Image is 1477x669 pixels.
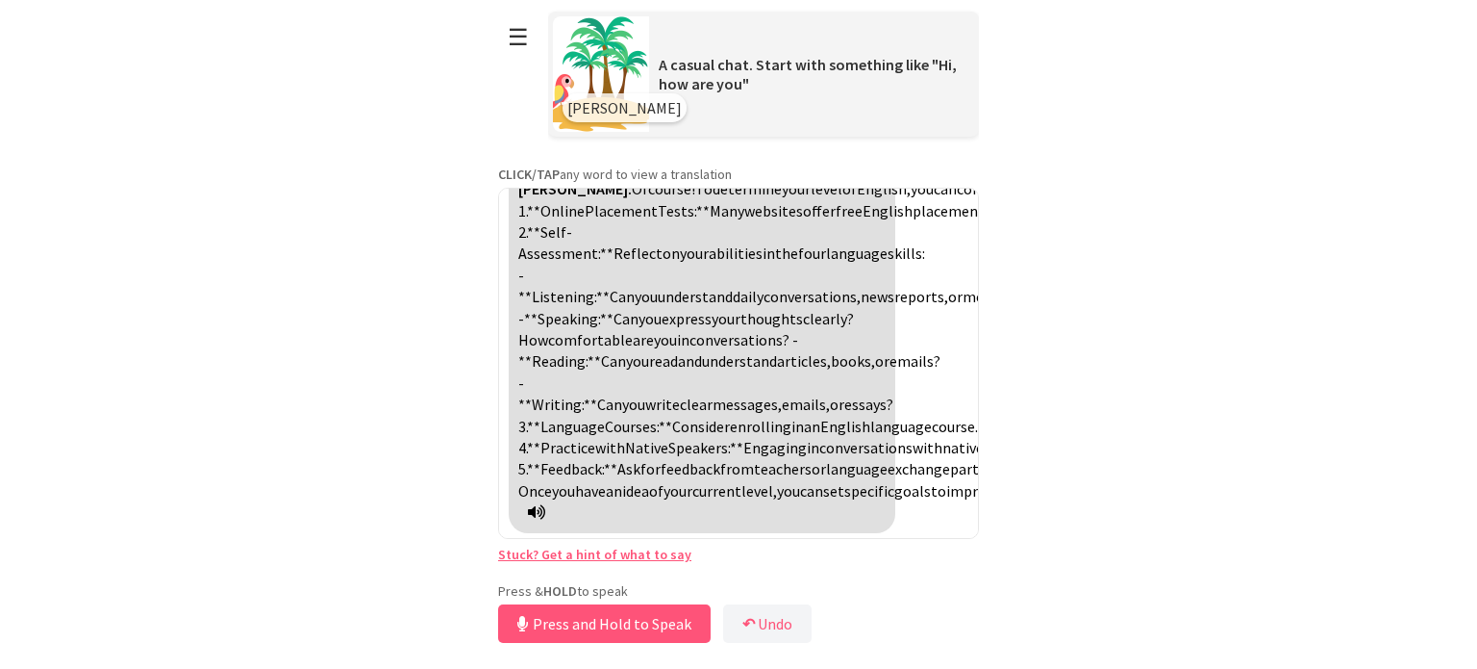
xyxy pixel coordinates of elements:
[857,179,911,198] span: English,
[661,459,720,478] span: feedback
[826,244,888,263] span: language
[823,481,844,501] span: set
[632,179,648,198] span: Of
[836,201,863,220] span: free
[875,351,889,371] span: or
[950,459,1008,478] span: partners
[659,55,957,93] span: A casual chat. Start with something like "Hi, how are you"
[934,179,957,198] span: can
[870,417,932,436] span: language
[963,287,1016,306] span: movies?
[649,481,663,501] span: of
[654,330,677,349] span: you
[638,309,662,328] span: you
[723,605,812,643] button: ↶Undo
[792,330,798,349] span: -
[552,481,575,501] span: you
[663,244,680,263] span: on
[754,459,812,478] span: teachers
[946,481,1001,501] span: improve
[888,459,950,478] span: exchange
[763,244,775,263] span: in
[509,168,895,532] div: Click to translate
[740,309,803,328] span: thoughts
[811,179,842,198] span: level
[730,417,791,436] span: enrolling
[807,438,819,457] span: in
[626,351,649,371] span: you
[680,244,709,263] span: your
[613,244,663,263] span: Reflect
[645,395,680,414] span: write
[777,481,800,501] span: you
[803,201,836,220] span: offer
[957,179,1013,198] span: consider
[692,481,741,501] span: current
[585,201,658,220] span: Placement
[617,459,640,478] span: Ask
[498,13,538,62] button: ☰
[713,179,782,198] span: determine
[695,179,713,198] span: To
[518,395,893,435] span: essays? 3.
[830,395,844,414] span: or
[668,438,743,457] span: Speakers:**
[888,244,925,263] span: skills:
[527,417,605,436] span: **Language
[605,417,672,436] span: Courses:**
[709,244,763,263] span: abilities
[575,481,606,501] span: have
[948,287,963,306] span: or
[782,179,811,198] span: your
[597,395,622,414] span: Can
[518,459,1294,500] span: proficiency. Once
[826,459,888,478] span: language
[744,201,803,220] span: websites
[911,179,934,198] span: you
[498,546,691,563] a: Stuck? Get a hint of what to say
[662,309,712,328] span: express
[663,481,692,501] span: your
[640,459,661,478] span: for
[689,330,789,349] span: conversations?
[622,481,649,501] span: idea
[553,16,649,132] img: Scenario Image
[518,179,1165,219] span: methods: 1.
[613,309,638,328] span: Can
[932,417,978,436] span: course.
[713,395,782,414] span: messages,
[601,351,626,371] span: Can
[518,373,524,393] span: -
[889,351,940,371] span: emails?
[633,330,654,349] span: are
[606,481,622,501] span: an
[658,287,733,306] span: understand
[678,351,702,371] span: and
[894,287,948,306] span: reports,
[649,351,678,371] span: read
[518,266,524,285] span: -
[800,481,823,501] span: can
[595,438,625,457] span: with
[498,166,560,183] strong: CLICK/TAP
[677,330,689,349] span: in
[702,351,777,371] span: understand
[812,459,826,478] span: or
[548,330,633,349] span: comfortable
[498,166,979,183] p: any word to view a translation
[798,244,826,263] span: four
[804,417,820,436] span: an
[913,438,942,457] span: with
[527,438,595,457] span: **Practice
[831,351,875,371] span: books,
[680,395,713,414] span: clear
[567,98,682,117] span: [PERSON_NAME]
[518,438,1349,478] span: fluency. 5.
[861,287,894,306] span: news
[742,614,755,633] b: ↶
[931,481,946,501] span: to
[543,582,577,600] strong: HOLD
[498,582,979,600] p: Press & to speak
[672,417,730,436] span: Consider
[819,438,913,457] span: conversations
